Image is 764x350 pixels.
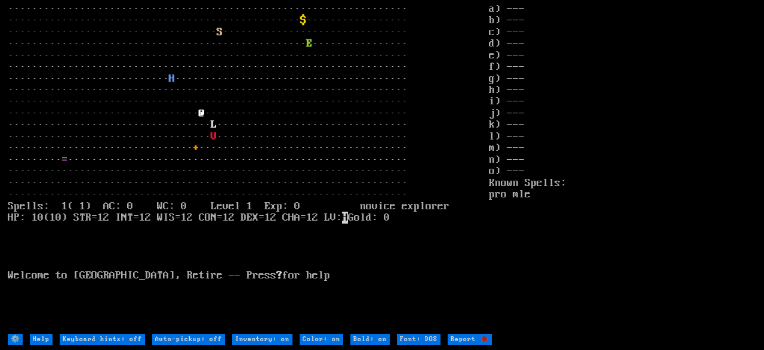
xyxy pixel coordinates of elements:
font: E [306,38,312,49]
mark: H [342,212,348,224]
input: Auto-pickup: off [152,334,225,345]
input: Font: DOS [397,334,440,345]
font: H [169,73,175,85]
font: @ [199,107,205,119]
input: Keyboard hints: off [60,334,145,345]
input: Bold: on [350,334,390,345]
font: L [211,119,217,131]
font: = [61,154,67,166]
stats: a) --- b) --- c) --- d) --- e) --- f) --- g) --- h) --- i) --- j) --- k) --- l) --- m) --- n) ---... [489,4,756,333]
font: V [211,131,217,143]
input: Report 🐞 [448,334,492,345]
input: Inventory: on [232,334,292,345]
b: ? [276,270,282,281]
input: ⚙️ [8,334,23,345]
input: Color: on [300,334,343,345]
font: $ [300,14,306,26]
font: + [193,142,199,154]
larn: ··································································· ·····························... [8,4,489,333]
font: S [217,26,223,38]
input: Help [30,334,53,345]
